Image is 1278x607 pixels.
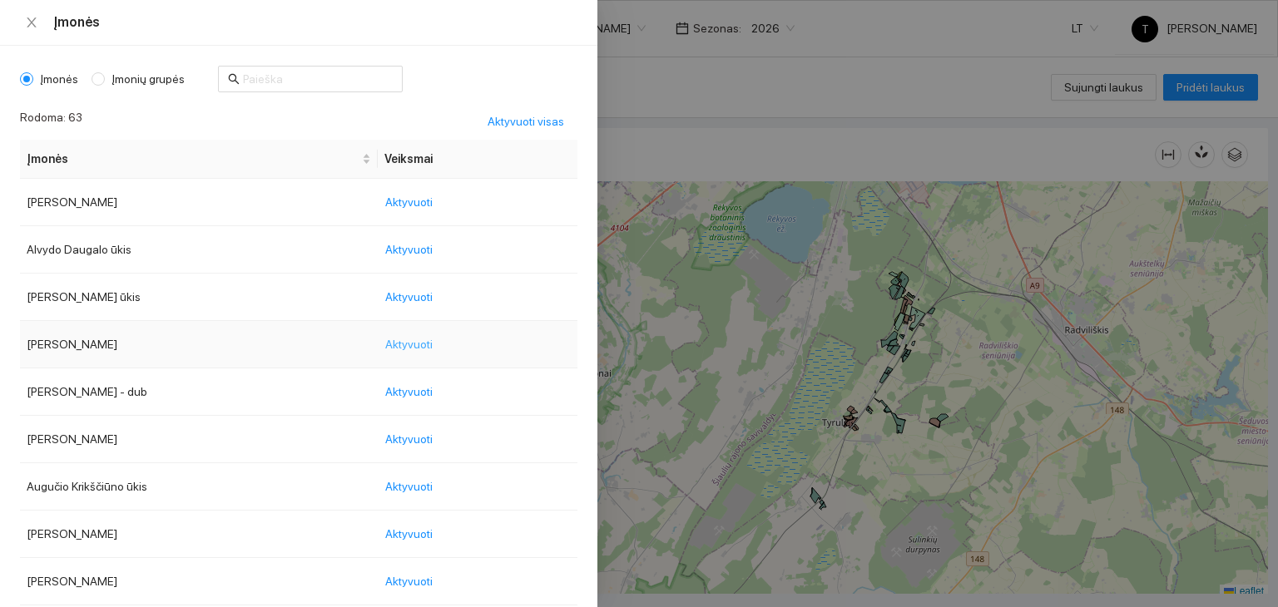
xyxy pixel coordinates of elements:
[474,108,577,135] button: Aktyvuoti visas
[25,16,38,29] span: close
[385,335,433,353] span: Aktyvuoti
[385,288,433,306] span: Aktyvuoti
[20,179,378,226] td: [PERSON_NAME]
[385,382,433,401] span: Aktyvuoti
[384,521,446,547] button: Aktyvuoti
[243,70,393,88] input: Paieška
[20,558,378,605] td: [PERSON_NAME]
[385,240,433,259] span: Aktyvuoti
[385,430,433,448] span: Aktyvuoti
[384,284,446,310] button: Aktyvuoti
[384,189,446,215] button: Aktyvuoti
[488,112,564,131] span: Aktyvuoti visas
[384,473,446,500] button: Aktyvuoti
[20,463,378,511] td: Augučio Krikščiūno ūkis
[20,416,378,463] td: [PERSON_NAME]
[20,321,378,368] td: [PERSON_NAME]
[384,378,446,405] button: Aktyvuoti
[20,140,378,179] th: this column's title is Įmonės,this column is sortable
[384,426,446,452] button: Aktyvuoti
[20,511,378,558] td: [PERSON_NAME]
[385,193,433,211] span: Aktyvuoti
[20,274,378,321] td: [PERSON_NAME] ūkis
[378,140,577,179] th: Veiksmai
[385,477,433,496] span: Aktyvuoti
[385,572,433,590] span: Aktyvuoti
[33,70,85,88] span: Įmonės
[20,226,378,274] td: Alvydo Daugalo ūkis
[384,331,446,358] button: Aktyvuoti
[27,150,359,168] span: Įmonės
[20,108,82,135] span: Rodoma: 63
[384,568,446,595] button: Aktyvuoti
[20,368,378,416] td: [PERSON_NAME] - dub
[228,73,240,85] span: search
[385,525,433,543] span: Aktyvuoti
[105,70,191,88] span: Įmonių grupės
[20,15,43,31] button: Close
[384,236,446,263] button: Aktyvuoti
[53,13,577,32] div: Įmonės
